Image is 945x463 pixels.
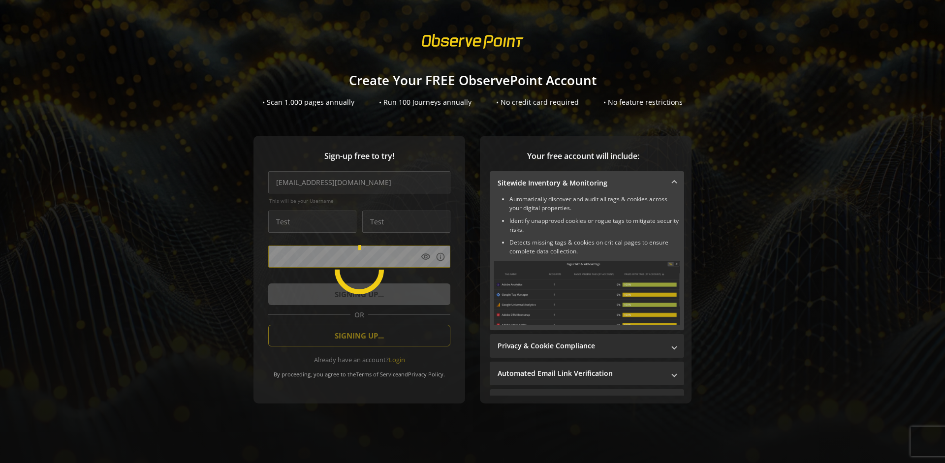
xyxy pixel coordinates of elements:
div: By proceeding, you agree to the and . [268,364,450,378]
a: Privacy Policy [408,370,443,378]
mat-panel-title: Sitewide Inventory & Monitoring [498,178,664,188]
a: Terms of Service [356,370,398,378]
span: Your free account will include: [490,151,677,162]
mat-expansion-panel-header: Performance Monitoring with Web Vitals [490,389,684,413]
li: Identify unapproved cookies or rogue tags to mitigate security risks. [509,216,680,234]
div: • Run 100 Journeys annually [379,97,472,107]
mat-expansion-panel-header: Automated Email Link Verification [490,362,684,385]
li: Detects missing tags & cookies on critical pages to ensure complete data collection. [509,238,680,256]
span: Sign-up free to try! [268,151,450,162]
li: Automatically discover and audit all tags & cookies across your digital properties. [509,195,680,213]
mat-expansion-panel-header: Privacy & Cookie Compliance [490,334,684,358]
mat-panel-title: Privacy & Cookie Compliance [498,341,664,351]
div: Sitewide Inventory & Monitoring [490,195,684,330]
div: • No feature restrictions [603,97,683,107]
mat-expansion-panel-header: Sitewide Inventory & Monitoring [490,171,684,195]
mat-panel-title: Automated Email Link Verification [498,369,664,378]
div: • Scan 1,000 pages annually [262,97,354,107]
img: Sitewide Inventory & Monitoring [494,261,680,325]
div: • No credit card required [496,97,579,107]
